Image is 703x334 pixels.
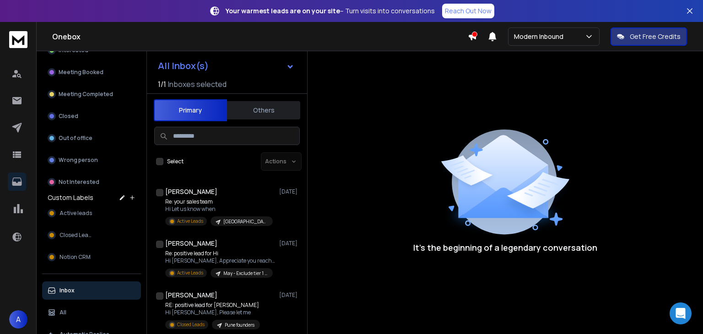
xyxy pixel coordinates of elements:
h1: [PERSON_NAME] [165,291,217,300]
p: It’s the beginning of a legendary conversation [413,241,597,254]
button: All [42,303,141,322]
button: Meeting Completed [42,85,141,103]
button: Closed [42,107,141,125]
span: Active leads [59,210,92,217]
span: Notion CRM [59,253,91,261]
button: Get Free Credits [611,27,687,46]
p: Hi [PERSON_NAME], Appreciate you reaching [165,257,275,264]
h1: All Inbox(s) [158,61,209,70]
p: Inbox [59,287,75,294]
span: 1 / 1 [158,79,166,90]
img: logo [9,31,27,48]
span: Closed Leads [59,232,95,239]
p: Hi [PERSON_NAME], Please let me [165,309,260,316]
p: Closed [59,113,78,120]
h3: Custom Labels [48,193,93,202]
button: Others [227,100,300,120]
p: [DATE] [279,188,300,195]
a: Reach Out Now [442,4,494,18]
button: Not Interested [42,173,141,191]
p: Wrong person [59,156,98,164]
button: Closed Leads [42,226,141,244]
button: Wrong person [42,151,141,169]
h3: Inboxes selected [168,79,227,90]
p: Not Interested [59,178,99,186]
p: Re: your sales team [165,198,273,205]
p: Meeting Completed [59,91,113,98]
strong: Your warmest leads are on your site [226,6,340,15]
button: Notion CRM [42,248,141,266]
p: Active Leads [177,218,203,225]
p: [DATE] [279,291,300,299]
div: Open Intercom Messenger [670,302,692,324]
p: Closed Leads [177,321,205,328]
h1: Onebox [52,31,468,42]
p: – Turn visits into conversations [226,6,435,16]
p: RE: positive lead for [PERSON_NAME] [165,302,260,309]
p: Pune founders [225,322,254,329]
button: Inbox [42,281,141,300]
button: A [9,310,27,329]
button: All Inbox(s) [151,57,302,75]
p: [GEOGRAPHIC_DATA] - April [223,218,267,225]
button: Meeting Booked [42,63,141,81]
button: Active leads [42,204,141,222]
p: Get Free Credits [630,32,681,41]
p: Meeting Booked [59,69,103,76]
p: Hi Let us know when [165,205,273,213]
p: Active Leads [177,269,203,276]
button: Out of office [42,129,141,147]
p: All [59,309,66,316]
p: [DATE] [279,240,300,247]
p: Out of office [59,135,92,142]
p: May - Exclude tier 1 founders [223,270,267,277]
label: Select [167,158,184,165]
h1: [PERSON_NAME] [165,239,217,248]
p: Modern Inbound [514,32,567,41]
h1: [PERSON_NAME] [165,187,217,196]
button: Primary [154,99,227,121]
p: Reach Out Now [445,6,492,16]
p: Re: positive lead for Hi [165,250,275,257]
